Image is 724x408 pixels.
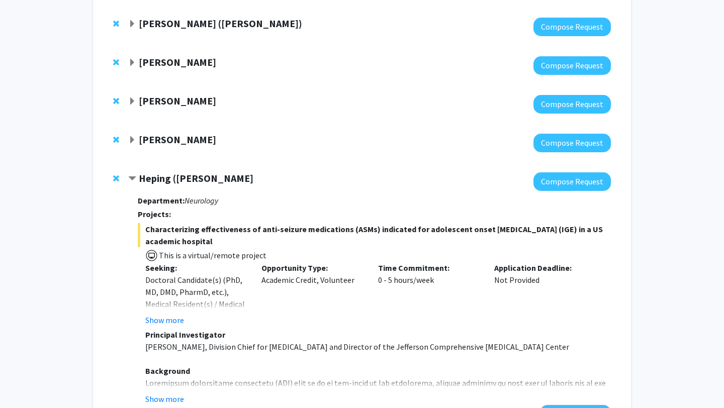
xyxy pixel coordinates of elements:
[128,59,136,67] span: Expand Grace Lu-Yao Bookmark
[145,262,247,274] p: Seeking:
[139,172,253,184] strong: Heping ([PERSON_NAME]
[139,94,216,107] strong: [PERSON_NAME]
[158,250,266,260] span: This is a virtual/remote project
[487,262,603,326] div: Not Provided
[145,393,184,405] button: Show more
[145,274,247,322] div: Doctoral Candidate(s) (PhD, MD, DMD, PharmD, etc.), Medical Resident(s) / Medical Fellow(s)
[145,330,225,340] strong: Principal Investigator
[371,262,487,326] div: 0 - 5 hours/week
[8,363,43,400] iframe: Chat
[113,174,119,182] span: Remove Heping (Ann) Sheng from bookmarks
[138,223,611,247] span: Characterizing effectiveness of anti-seizure medications (ASMs) indicated for adolescent onset [M...
[113,20,119,28] span: Remove Jennifer Kahoud (White) from bookmarks
[145,366,190,376] strong: Background
[139,17,302,30] strong: [PERSON_NAME] ([PERSON_NAME])
[113,136,119,144] span: Remove Stephen DiDonato from bookmarks
[113,58,119,66] span: Remove Grace Lu-Yao from bookmarks
[145,314,184,326] button: Show more
[261,262,363,274] p: Opportunity Type:
[113,97,119,105] span: Remove Joanna Chan from bookmarks
[254,262,371,326] div: Academic Credit, Volunteer
[138,195,185,206] strong: Department:
[128,175,136,183] span: Contract Heping (Ann) Sheng Bookmark
[533,134,611,152] button: Compose Request to Stephen DiDonato
[138,209,171,219] strong: Projects:
[128,20,136,28] span: Expand Jennifer Kahoud (White) Bookmark
[378,262,480,274] p: Time Commitment:
[533,172,611,191] button: Compose Request to Heping (Ann) Sheng
[139,133,216,146] strong: [PERSON_NAME]
[533,18,611,36] button: Compose Request to Jennifer Kahoud (White)
[128,136,136,144] span: Expand Stephen DiDonato Bookmark
[533,95,611,114] button: Compose Request to Joanna Chan
[145,341,611,353] p: [PERSON_NAME], Division Chief for [MEDICAL_DATA] and Director of the Jefferson Comprehensive [MED...
[139,56,216,68] strong: [PERSON_NAME]
[185,195,218,206] i: Neurology
[494,262,596,274] p: Application Deadline:
[533,56,611,75] button: Compose Request to Grace Lu-Yao
[128,97,136,106] span: Expand Joanna Chan Bookmark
